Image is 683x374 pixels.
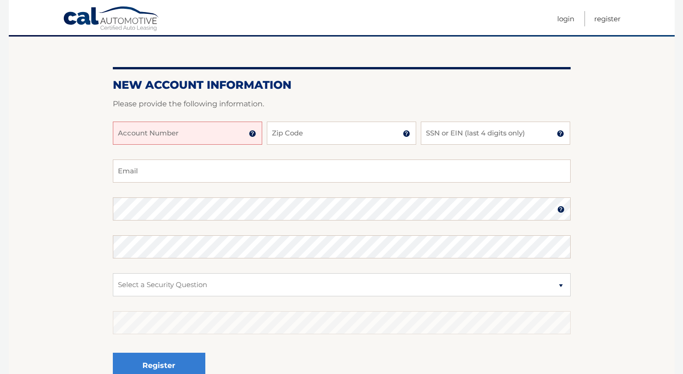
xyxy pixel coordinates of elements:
h2: New Account Information [113,78,571,92]
input: Account Number [113,122,262,145]
a: Login [557,11,574,26]
a: Cal Automotive [63,6,160,33]
img: tooltip.svg [557,206,565,213]
input: SSN or EIN (last 4 digits only) [421,122,570,145]
img: tooltip.svg [403,130,410,137]
img: tooltip.svg [557,130,564,137]
img: tooltip.svg [249,130,256,137]
input: Zip Code [267,122,416,145]
p: Please provide the following information. [113,98,571,110]
input: Email [113,159,571,183]
a: Register [594,11,621,26]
